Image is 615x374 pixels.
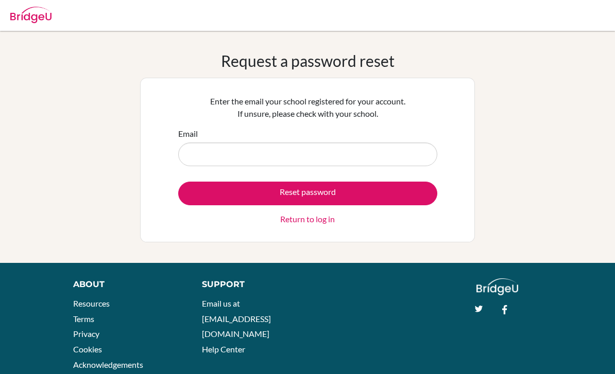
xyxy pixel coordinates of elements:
a: Resources [73,298,110,308]
h1: Request a password reset [221,51,395,70]
a: Privacy [73,329,99,339]
img: logo_white@2x-f4f0deed5e89b7ecb1c2cc34c3e3d731f90f0f143d5ea2071677605dd97b5244.png [476,278,518,295]
a: Cookies [73,344,102,354]
div: Support [202,278,298,291]
button: Reset password [178,182,437,205]
a: Acknowledgements [73,360,143,369]
a: Terms [73,314,94,324]
div: About [73,278,179,291]
label: Email [178,128,198,140]
img: Bridge-U [10,7,52,23]
p: Enter the email your school registered for your account. If unsure, please check with your school. [178,95,437,120]
a: Return to log in [280,213,335,225]
a: Help Center [202,344,245,354]
a: Email us at [EMAIL_ADDRESS][DOMAIN_NAME] [202,298,271,339]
